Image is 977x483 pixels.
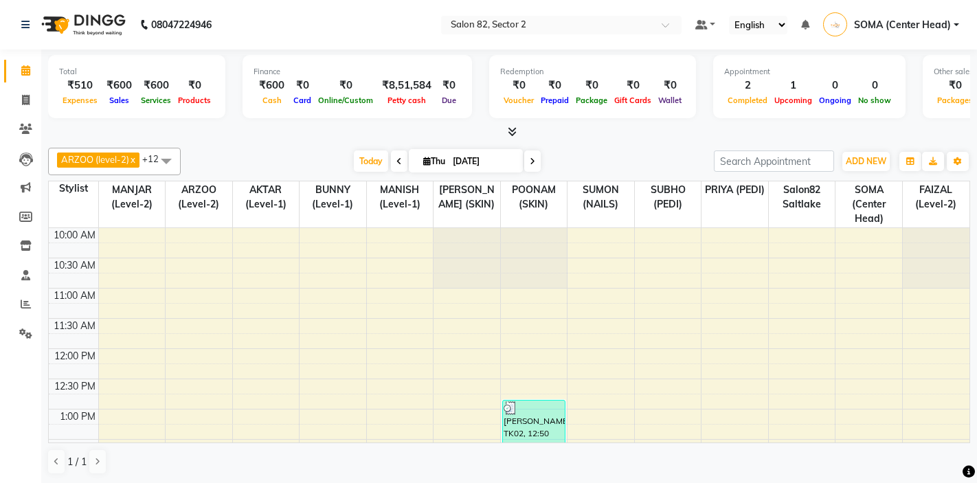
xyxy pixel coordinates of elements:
[367,181,434,213] span: MANISH (level-1)
[166,181,232,213] span: ARZOO (level-2)
[51,258,98,273] div: 10:30 AM
[823,12,847,36] img: SOMA (Center Head)
[724,78,771,93] div: 2
[99,181,166,213] span: MANJAR (Level-2)
[300,181,366,213] span: BUNNY (level-1)
[67,455,87,469] span: 1 / 1
[934,78,976,93] div: ₹0
[59,78,101,93] div: ₹510
[175,78,214,93] div: ₹0
[52,379,98,394] div: 12:30 PM
[724,66,895,78] div: Appointment
[290,96,315,105] span: Card
[175,96,214,105] span: Products
[771,78,816,93] div: 1
[315,96,377,105] span: Online/Custom
[846,156,886,166] span: ADD NEW
[903,181,969,213] span: FAIZAL (level-2)
[572,78,611,93] div: ₹0
[537,96,572,105] span: Prepaid
[57,409,98,424] div: 1:00 PM
[101,78,137,93] div: ₹600
[769,181,835,213] span: Salon82 saltlake
[714,150,834,172] input: Search Appointment
[842,152,890,171] button: ADD NEW
[568,181,634,213] span: SUMON (NAILS)
[771,96,816,105] span: Upcoming
[572,96,611,105] span: Package
[57,440,98,454] div: 1:30 PM
[816,96,855,105] span: Ongoing
[384,96,429,105] span: Petty cash
[635,181,701,213] span: SUBHO (PEDI)
[61,154,129,165] span: ARZOO (level-2)
[315,78,377,93] div: ₹0
[354,150,388,172] span: Today
[35,5,129,44] img: logo
[701,181,768,199] span: PRIYA (PEDI)
[254,66,461,78] div: Finance
[934,96,976,105] span: Packages
[254,78,290,93] div: ₹600
[137,96,175,105] span: Services
[49,181,98,196] div: Stylist
[724,96,771,105] span: Completed
[655,96,685,105] span: Wallet
[855,96,895,105] span: No show
[438,96,460,105] span: Due
[816,78,855,93] div: 0
[500,78,537,93] div: ₹0
[377,78,437,93] div: ₹8,51,584
[106,96,133,105] span: Sales
[611,78,655,93] div: ₹0
[434,181,500,213] span: [PERSON_NAME] (SKIN)
[611,96,655,105] span: Gift Cards
[854,18,951,32] span: SOMA (Center Head)
[59,96,101,105] span: Expenses
[51,228,98,243] div: 10:00 AM
[52,349,98,363] div: 12:00 PM
[259,96,285,105] span: Cash
[500,96,537,105] span: Voucher
[501,181,568,213] span: POONAM (SKIN)
[137,78,175,93] div: ₹600
[142,153,169,164] span: +12
[151,5,212,44] b: 08047224946
[855,78,895,93] div: 0
[51,289,98,303] div: 11:00 AM
[59,66,214,78] div: Total
[537,78,572,93] div: ₹0
[129,154,135,165] a: x
[420,156,449,166] span: Thu
[233,181,300,213] span: AKTAR (level-1)
[437,78,461,93] div: ₹0
[51,319,98,333] div: 11:30 AM
[835,181,902,227] span: SOMA (Center Head)
[503,401,565,459] div: [PERSON_NAME], TK02, 12:50 PM-01:50 PM, THREADING - Eyebrows
[655,78,685,93] div: ₹0
[290,78,315,93] div: ₹0
[500,66,685,78] div: Redemption
[449,151,517,172] input: 2025-09-04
